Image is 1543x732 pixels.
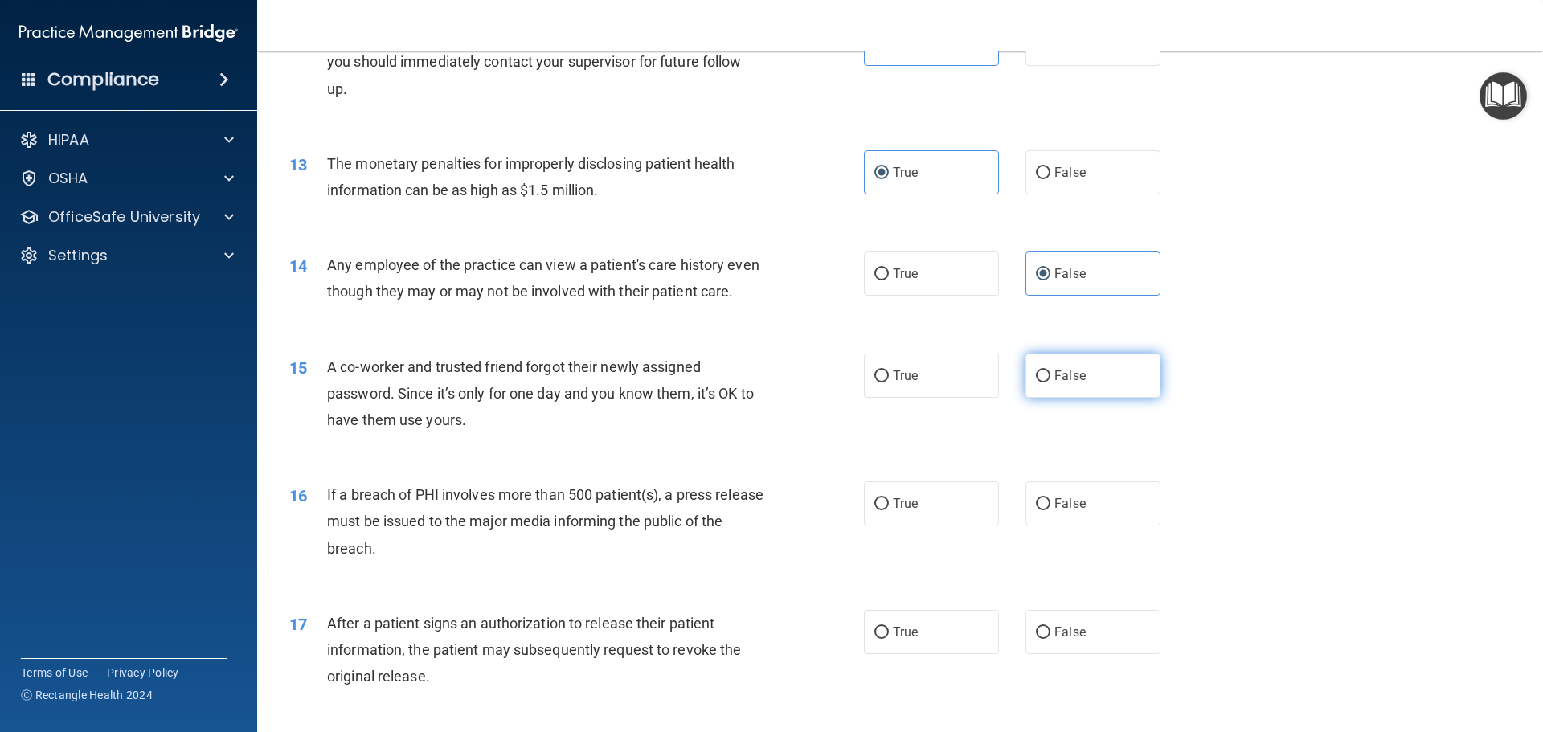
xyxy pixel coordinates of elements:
input: True [874,167,889,179]
a: Privacy Policy [107,665,179,681]
input: False [1036,627,1050,639]
input: False [1036,498,1050,510]
p: Settings [48,246,108,265]
p: HIPAA [48,130,89,149]
input: False [1036,268,1050,280]
span: True [893,165,918,180]
p: OSHA [48,169,88,188]
input: True [874,627,889,639]
span: After a patient signs an authorization to release their patient information, the patient may subs... [327,615,741,685]
input: False [1036,167,1050,179]
span: The monetary penalties for improperly disclosing patient health information can be as high as $1.... [327,155,735,198]
span: If a breach of PHI involves more than 500 patient(s), a press release must be issued to the major... [327,486,763,556]
input: False [1036,370,1050,382]
span: False [1054,496,1086,511]
a: OSHA [19,169,234,188]
span: True [893,496,918,511]
span: False [1054,266,1086,281]
a: Settings [19,246,234,265]
span: False [1054,165,1086,180]
span: If you suspect that someone is violating the practice's privacy policy you should immediately con... [327,27,762,96]
span: 17 [289,615,307,634]
span: True [893,266,918,281]
input: True [874,498,889,510]
span: True [893,368,918,383]
span: A co-worker and trusted friend forgot their newly assigned password. Since it’s only for one day ... [327,358,754,428]
span: True [893,624,918,640]
span: Ⓒ Rectangle Health 2024 [21,687,153,703]
span: 16 [289,486,307,505]
a: OfficeSafe University [19,207,234,227]
p: OfficeSafe University [48,207,200,227]
input: True [874,268,889,280]
a: Terms of Use [21,665,88,681]
span: 14 [289,256,307,276]
h4: Compliance [47,68,159,91]
span: 13 [289,155,307,174]
a: HIPAA [19,130,234,149]
span: False [1054,624,1086,640]
span: Any employee of the practice can view a patient's care history even though they may or may not be... [327,256,759,300]
span: False [1054,368,1086,383]
img: PMB logo [19,17,238,49]
input: True [874,370,889,382]
span: 15 [289,358,307,378]
button: Open Resource Center [1480,72,1527,120]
